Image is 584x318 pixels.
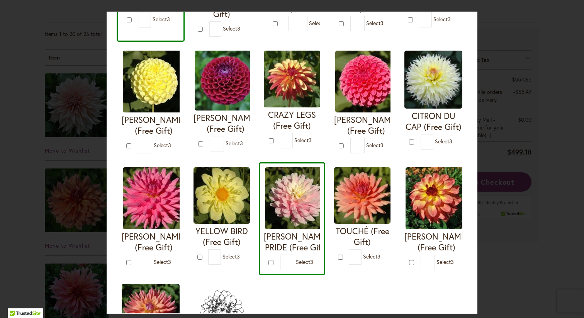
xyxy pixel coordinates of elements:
span: 3 [451,258,454,265]
h4: [PERSON_NAME] (Free Gift) [122,231,186,253]
h4: TOUCHÉ (Free Gift) [334,226,390,247]
span: Select [226,139,243,147]
h4: [PERSON_NAME] (Free Gift) [404,231,469,253]
span: 3 [448,15,451,23]
iframe: Launch Accessibility Center [6,291,27,312]
span: Select [366,141,384,149]
img: NETTIE (Free Gift) [123,51,185,112]
h4: [PERSON_NAME] (Free Gift) [122,114,186,136]
img: IVANETTI (Free Gift) [195,51,256,111]
span: Select [435,138,452,145]
span: 3 [380,19,384,27]
span: Select [436,258,454,265]
h4: CRAZY LEGS (Free Gift) [264,109,320,131]
img: CITRON DU CAP (Free Gift) [404,51,462,109]
span: 3 [377,253,380,260]
span: Select [154,141,171,149]
h4: [PERSON_NAME] (Free Gift) [334,114,398,136]
span: 3 [168,141,171,149]
span: 3 [237,253,240,260]
h4: [PERSON_NAME] (Free Gift) [194,112,258,134]
span: Select [309,19,326,27]
span: 3 [309,136,312,143]
span: 3 [449,138,452,145]
span: Select [296,258,313,265]
img: HERBERT SMITH (Free Gift) [123,167,185,229]
span: 3 [380,141,384,149]
h4: YELLOW BIRD (Free Gift) [194,226,250,247]
span: 3 [168,258,171,265]
img: YELLOW BIRD (Free Gift) [194,167,250,224]
span: Select [154,258,171,265]
h4: CITRON DU CAP (Free Gift) [404,111,462,132]
img: REBECCA LYNN (Free Gift) [335,51,397,112]
span: Select [223,25,240,32]
img: MAI TAI (Free Gift) [406,167,467,229]
span: Select [433,15,451,23]
img: TOUCHÉ (Free Gift) [334,167,390,224]
span: 3 [237,25,240,32]
h4: [PERSON_NAME] PRIDE (Free Gift) [264,231,328,253]
img: CHILSON'S PRIDE (Free Gift) [265,167,327,229]
img: CRAZY LEGS (Free Gift) [264,51,320,107]
span: Select [153,15,170,23]
span: Select [222,253,240,260]
span: Select [366,19,384,27]
span: 3 [167,15,170,23]
span: Select [363,253,380,260]
span: 3 [310,258,313,265]
span: Select [294,136,312,143]
span: 3 [240,139,243,147]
